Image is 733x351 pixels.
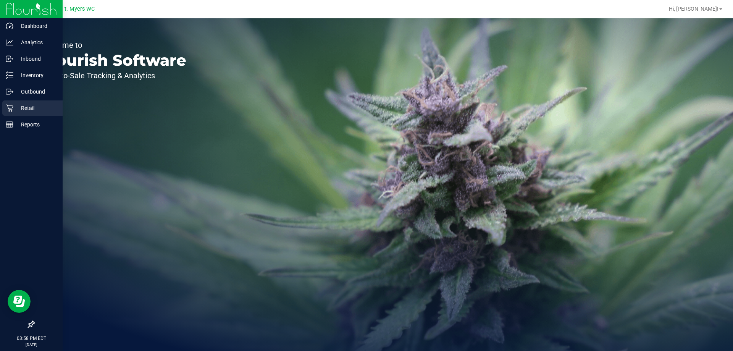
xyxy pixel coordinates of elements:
[13,120,59,129] p: Reports
[6,71,13,79] inline-svg: Inventory
[13,71,59,80] p: Inventory
[3,342,59,348] p: [DATE]
[41,72,186,79] p: Seed-to-Sale Tracking & Analytics
[13,54,59,63] p: Inbound
[41,53,186,68] p: Flourish Software
[41,41,186,49] p: Welcome to
[669,6,718,12] span: Hi, [PERSON_NAME]!
[6,39,13,46] inline-svg: Analytics
[13,21,59,31] p: Dashboard
[8,290,31,313] iframe: Resource center
[6,88,13,95] inline-svg: Outbound
[6,55,13,63] inline-svg: Inbound
[6,22,13,30] inline-svg: Dashboard
[6,121,13,128] inline-svg: Reports
[13,38,59,47] p: Analytics
[6,104,13,112] inline-svg: Retail
[3,335,59,342] p: 03:58 PM EDT
[13,87,59,96] p: Outbound
[61,6,95,12] span: Ft. Myers WC
[13,104,59,113] p: Retail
